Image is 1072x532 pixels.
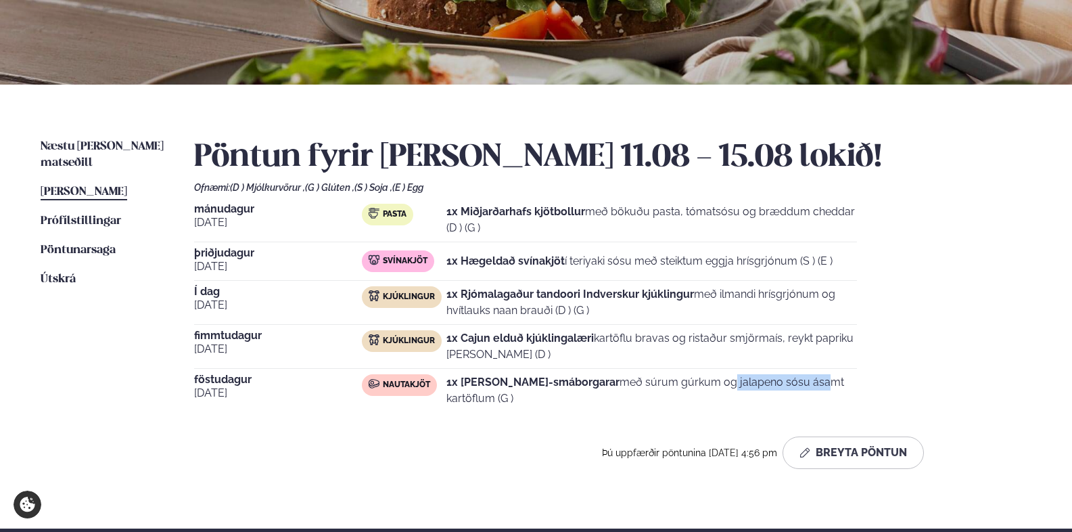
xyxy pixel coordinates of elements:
[41,271,76,288] a: Útskrá
[446,330,857,363] p: kartöflu bravas og ristaður smjörmaís, reykt papriku [PERSON_NAME] (D )
[446,205,585,218] strong: 1x Miðjarðarhafs kjötbollur
[446,254,565,267] strong: 1x Hægeldað svínakjöt
[446,286,857,319] p: með ilmandi hrísgrjónum og hvítlauks naan brauði (D ) (G )
[41,213,121,229] a: Prófílstillingar
[194,330,362,341] span: fimmtudagur
[383,292,435,303] span: Kjúklingur
[446,376,620,389] strong: 1x [PERSON_NAME]-smáborgarar
[41,139,167,171] a: Næstu [PERSON_NAME] matseðill
[602,447,777,458] span: Þú uppfærðir pöntunina [DATE] 4:56 pm
[369,334,379,345] img: chicken.svg
[383,380,430,391] span: Nautakjöt
[194,182,1031,193] div: Ofnæmi:
[383,256,427,267] span: Svínakjöt
[369,208,379,219] img: pasta.svg
[305,182,354,193] span: (G ) Glúten ,
[41,184,127,200] a: [PERSON_NAME]
[446,332,594,345] strong: 1x Cajun elduð kjúklingalæri
[41,242,116,259] a: Pöntunarsaga
[194,385,362,401] span: [DATE]
[14,491,41,518] a: Cookie settings
[446,253,833,269] p: í teriyaki sósu með steiktum eggja hrísgrjónum (S ) (E )
[194,139,1031,177] h2: Pöntun fyrir [PERSON_NAME] 11.08 - 15.08 lokið!
[41,244,116,256] span: Pöntunarsaga
[383,209,406,220] span: Pasta
[354,182,392,193] span: (S ) Soja ,
[194,248,362,259] span: þriðjudagur
[446,204,857,236] p: með bökuðu pasta, tómatsósu og bræddum cheddar (D ) (G )
[446,288,694,301] strong: 1x Rjómalagaður tandoori Indverskur kjúklingur
[230,182,305,193] span: (D ) Mjólkurvörur ,
[369,378,379,389] img: beef.svg
[194,286,362,297] span: Í dag
[41,141,164,169] span: Næstu [PERSON_NAME] matseðill
[369,254,379,265] img: pork.svg
[41,186,127,198] span: [PERSON_NAME]
[194,341,362,357] span: [DATE]
[194,259,362,275] span: [DATE]
[194,215,362,231] span: [DATE]
[41,273,76,285] span: Útskrá
[392,182,423,193] span: (E ) Egg
[41,215,121,227] span: Prófílstillingar
[194,204,362,215] span: mánudagur
[783,437,924,469] button: Breyta Pöntun
[446,374,857,407] p: með súrum gúrkum og jalapeno sósu ásamt kartöflum (G )
[369,290,379,301] img: chicken.svg
[194,374,362,385] span: föstudagur
[383,336,435,347] span: Kjúklingur
[194,297,362,313] span: [DATE]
